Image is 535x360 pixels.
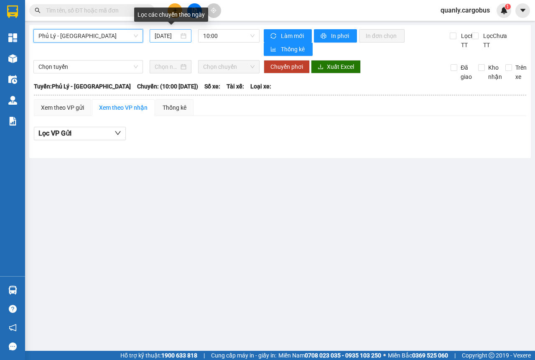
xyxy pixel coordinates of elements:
span: 10:00 [203,30,254,42]
span: Hỗ trợ kỹ thuật: [120,351,197,360]
span: notification [9,324,17,332]
span: question-circle [9,305,17,313]
span: Kho nhận [485,63,505,81]
span: Chọn chuyến [203,60,254,73]
span: Lọc Đã TT [458,31,479,50]
input: Tìm tên, số ĐT hoặc mã đơn [46,6,145,15]
span: | [204,351,205,360]
span: 1 [506,4,509,10]
span: Thống kê [281,45,306,54]
b: Tuyến: Phủ Lý - [GEOGRAPHIC_DATA] [34,83,131,90]
span: message [9,342,17,350]
button: Chuyển phơi [264,60,310,73]
img: icon-new-feature [500,7,508,14]
span: sync [270,33,278,40]
button: file-add [187,3,202,18]
button: In đơn chọn [359,29,405,43]
div: Xem theo VP gửi [41,103,84,112]
span: ⚪️ [383,354,386,357]
div: Xem theo VP nhận [99,103,148,112]
img: warehouse-icon [8,75,17,84]
span: Lọc VP Gửi [38,128,71,138]
span: Đã giao [457,63,475,81]
span: aim [211,8,217,13]
strong: 1900 633 818 [161,352,197,359]
img: warehouse-icon [8,286,17,295]
span: Loại xe: [250,82,271,91]
span: Làm mới [281,31,305,40]
span: Miền Nam [278,351,381,360]
span: Số xe: [204,82,220,91]
span: Chọn tuyến [38,60,138,73]
div: Lọc các chuyến theo ngày [134,8,208,22]
button: printerIn phơi [314,29,357,43]
button: downloadXuất Excel [311,60,361,73]
span: Tài xế: [227,82,244,91]
input: 12/09/2025 [155,31,179,40]
strong: 0708 023 035 - 0935 103 250 [305,352,381,359]
button: aim [206,3,221,18]
span: down [115,130,121,136]
span: search [35,8,41,13]
span: | [454,351,456,360]
span: printer [321,33,328,40]
button: bar-chartThống kê [264,43,313,56]
span: Phủ Lý - Hà Nội [38,30,138,42]
strong: 0369 525 060 [412,352,448,359]
img: logo-vxr [7,5,18,18]
span: Miền Bắc [388,351,448,360]
button: syncLàm mới [264,29,312,43]
button: Lọc VP Gửi [34,127,126,140]
img: warehouse-icon [8,96,17,105]
span: Cung cấp máy in - giấy in: [211,351,276,360]
div: Thống kê [163,103,186,112]
span: In phơi [331,31,350,40]
span: Trên xe [512,63,530,81]
span: caret-down [519,7,527,14]
span: bar-chart [270,46,278,53]
button: plus [168,3,182,18]
span: copyright [489,352,494,358]
img: dashboard-icon [8,33,17,42]
span: quanly.cargobus [434,5,497,15]
img: solution-icon [8,117,17,126]
input: Chọn ngày [155,62,179,71]
span: Chuyến: (10:00 [DATE]) [137,82,198,91]
sup: 1 [505,4,511,10]
img: warehouse-icon [8,54,17,63]
button: caret-down [515,3,530,18]
span: Lọc Chưa TT [480,31,508,50]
